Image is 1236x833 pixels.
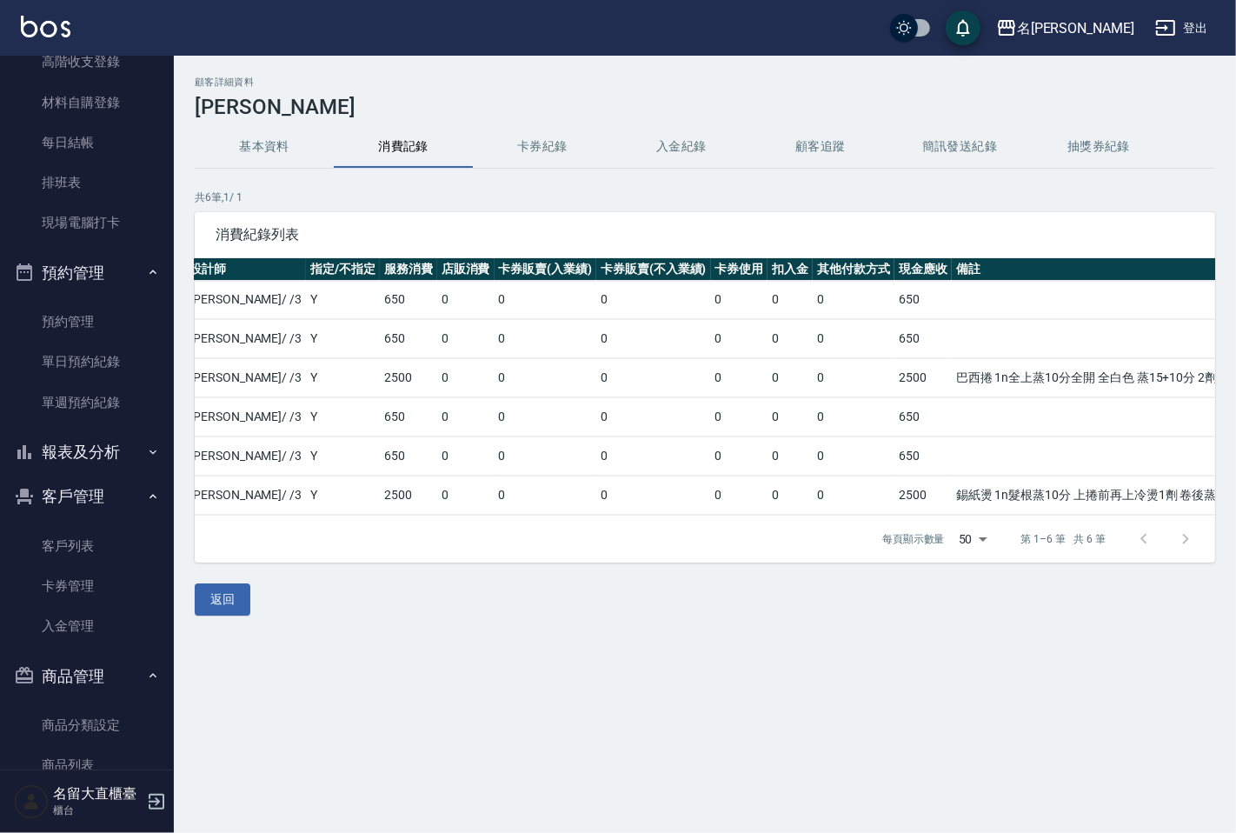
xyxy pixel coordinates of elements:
[890,126,1029,168] button: 簡訊發送紀錄
[53,803,142,818] p: 櫃台
[813,398,894,436] td: 0
[894,476,952,515] td: 2500
[768,437,813,476] td: 0
[7,83,167,123] a: 材料自購登錄
[894,359,952,397] td: 2500
[495,437,597,476] td: 0
[437,258,495,281] th: 店販消費
[437,281,495,319] td: 0
[437,398,495,436] td: 0
[306,437,380,476] td: Y
[711,437,768,476] td: 0
[185,476,306,515] td: [PERSON_NAME] / /3
[952,516,993,563] div: 50
[882,531,945,547] p: 每頁顯示數量
[7,302,167,342] a: 預約管理
[437,476,495,515] td: 0
[768,258,813,281] th: 扣入金
[768,476,813,515] td: 0
[380,281,437,319] td: 650
[306,359,380,397] td: Y
[195,77,1215,88] h2: 顧客詳細資料
[7,474,167,519] button: 客戶管理
[216,226,1194,243] span: 消費紀錄列表
[7,566,167,606] a: 卡券管理
[768,398,813,436] td: 0
[7,383,167,423] a: 單週預約紀錄
[813,359,894,397] td: 0
[195,583,250,616] button: 返回
[185,359,306,397] td: [PERSON_NAME] / /3
[306,258,380,281] th: 指定/不指定
[751,126,890,168] button: 顧客追蹤
[7,745,167,785] a: 商品列表
[7,250,167,296] button: 預約管理
[813,437,894,476] td: 0
[7,123,167,163] a: 每日結帳
[495,398,597,436] td: 0
[711,320,768,358] td: 0
[185,398,306,436] td: [PERSON_NAME] / /3
[768,281,813,319] td: 0
[306,320,380,358] td: Y
[596,437,711,476] td: 0
[7,526,167,566] a: 客戶列表
[473,126,612,168] button: 卡券紀錄
[813,281,894,319] td: 0
[21,16,70,37] img: Logo
[1021,531,1106,547] p: 第 1–6 筆 共 6 筆
[813,258,894,281] th: 其他付款方式
[53,785,142,803] h5: 名留大直櫃臺
[185,437,306,476] td: [PERSON_NAME] / /3
[894,437,952,476] td: 650
[380,398,437,436] td: 650
[306,398,380,436] td: Y
[7,163,167,203] a: 排班表
[989,10,1141,46] button: 名[PERSON_NAME]
[894,398,952,436] td: 650
[813,320,894,358] td: 0
[596,258,711,281] th: 卡券販賣(不入業績)
[596,281,711,319] td: 0
[334,126,473,168] button: 消費記錄
[380,476,437,515] td: 2500
[437,320,495,358] td: 0
[7,430,167,475] button: 報表及分析
[495,258,597,281] th: 卡券販賣(入業績)
[380,320,437,358] td: 650
[894,258,952,281] th: 現金應收
[768,320,813,358] td: 0
[7,42,167,82] a: 高階收支登錄
[185,320,306,358] td: [PERSON_NAME] / /3
[596,398,711,436] td: 0
[1029,126,1168,168] button: 抽獎券紀錄
[596,359,711,397] td: 0
[7,203,167,243] a: 現場電腦打卡
[7,606,167,646] a: 入金管理
[7,342,167,382] a: 單日預約紀錄
[380,437,437,476] td: 650
[14,784,49,819] img: Person
[437,437,495,476] td: 0
[711,398,768,436] td: 0
[1017,17,1134,39] div: 名[PERSON_NAME]
[894,281,952,319] td: 650
[711,359,768,397] td: 0
[495,359,597,397] td: 0
[7,654,167,699] button: 商品管理
[711,476,768,515] td: 0
[7,705,167,745] a: 商品分類設定
[380,258,437,281] th: 服務消費
[768,359,813,397] td: 0
[1148,12,1215,44] button: 登出
[946,10,980,45] button: save
[306,281,380,319] td: Y
[596,476,711,515] td: 0
[195,126,334,168] button: 基本資料
[195,190,1215,205] p: 共 6 筆, 1 / 1
[380,359,437,397] td: 2500
[711,258,768,281] th: 卡券使用
[612,126,751,168] button: 入金紀錄
[711,281,768,319] td: 0
[495,476,597,515] td: 0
